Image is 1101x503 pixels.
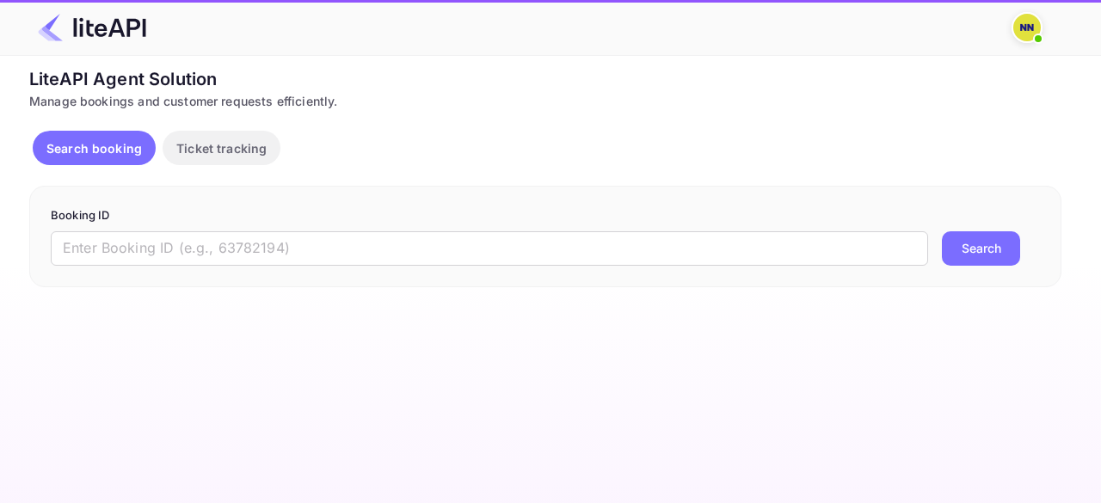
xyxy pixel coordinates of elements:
[51,231,928,266] input: Enter Booking ID (e.g., 63782194)
[1013,14,1041,41] img: N/A N/A
[942,231,1020,266] button: Search
[51,207,1040,224] p: Booking ID
[38,14,146,41] img: LiteAPI Logo
[46,139,142,157] p: Search booking
[176,139,267,157] p: Ticket tracking
[29,92,1061,110] div: Manage bookings and customer requests efficiently.
[29,66,1061,92] div: LiteAPI Agent Solution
